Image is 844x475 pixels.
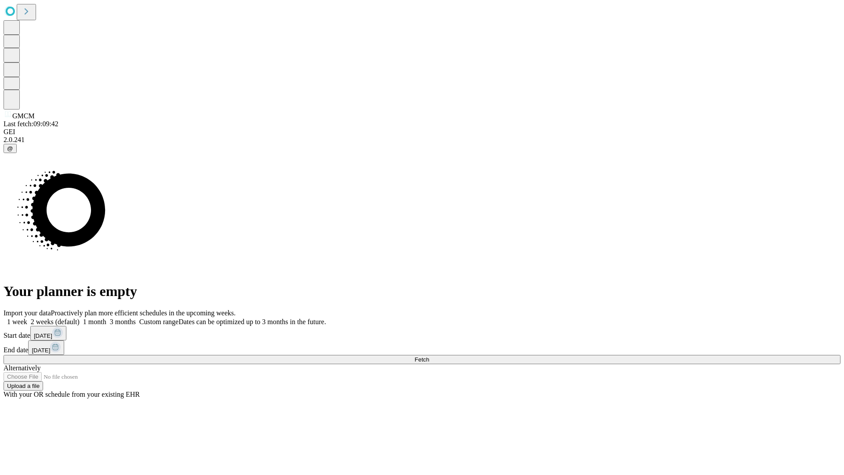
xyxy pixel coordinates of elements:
[4,355,840,364] button: Fetch
[4,381,43,391] button: Upload a file
[4,136,840,144] div: 2.0.241
[4,326,840,340] div: Start date
[32,347,50,354] span: [DATE]
[4,283,840,300] h1: Your planner is empty
[30,326,66,340] button: [DATE]
[7,145,13,152] span: @
[4,144,17,153] button: @
[139,318,178,325] span: Custom range
[178,318,326,325] span: Dates can be optimized up to 3 months in the future.
[12,112,35,120] span: GMCM
[4,120,58,128] span: Last fetch: 09:09:42
[4,391,140,398] span: With your OR schedule from your existing EHR
[34,332,52,339] span: [DATE]
[4,340,840,355] div: End date
[4,364,40,372] span: Alternatively
[28,340,64,355] button: [DATE]
[4,128,840,136] div: GEI
[110,318,136,325] span: 3 months
[7,318,27,325] span: 1 week
[4,309,51,317] span: Import your data
[51,309,236,317] span: Proactively plan more efficient schedules in the upcoming weeks.
[31,318,80,325] span: 2 weeks (default)
[83,318,106,325] span: 1 month
[415,356,429,363] span: Fetch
